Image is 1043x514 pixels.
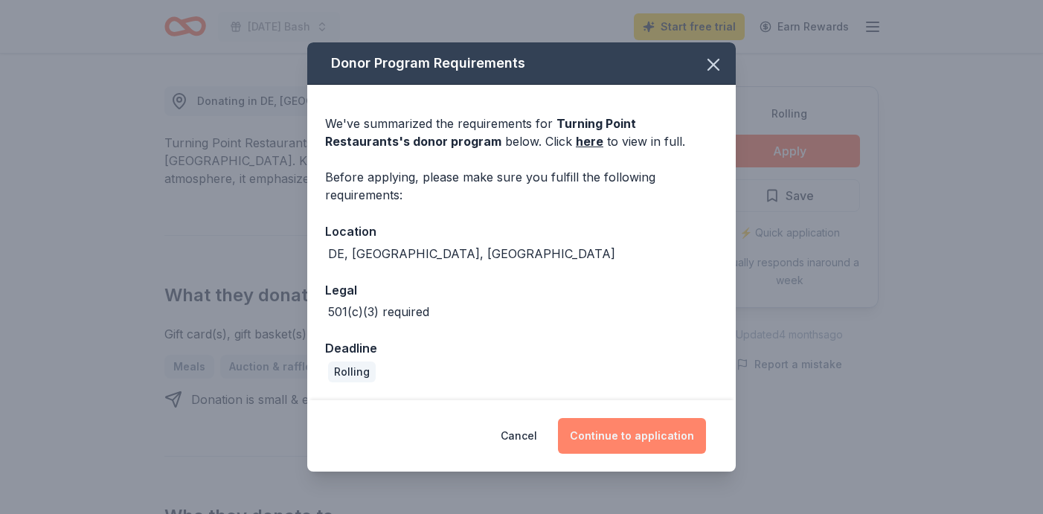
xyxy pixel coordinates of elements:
[328,303,429,321] div: 501(c)(3) required
[328,362,376,382] div: Rolling
[576,132,603,150] a: here
[325,280,718,300] div: Legal
[325,338,718,358] div: Deadline
[325,115,718,150] div: We've summarized the requirements for below. Click to view in full.
[325,222,718,241] div: Location
[307,42,736,85] div: Donor Program Requirements
[325,168,718,204] div: Before applying, please make sure you fulfill the following requirements:
[328,245,615,263] div: DE, [GEOGRAPHIC_DATA], [GEOGRAPHIC_DATA]
[501,418,537,454] button: Cancel
[558,418,706,454] button: Continue to application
